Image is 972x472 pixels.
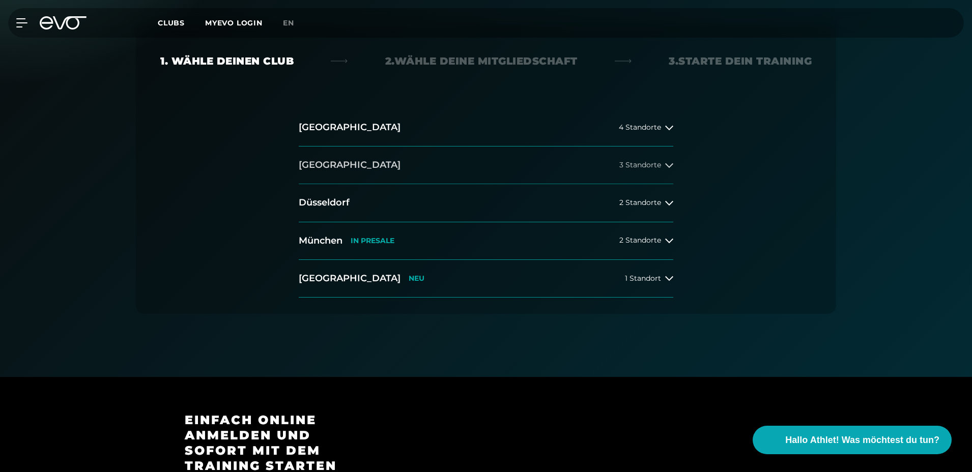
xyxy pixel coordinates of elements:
h2: München [299,234,342,247]
p: NEU [409,274,424,283]
h2: [GEOGRAPHIC_DATA] [299,121,401,134]
a: MYEVO LOGIN [205,18,263,27]
a: en [283,17,306,29]
a: Clubs [158,18,205,27]
div: 3. Starte dein Training [669,54,812,68]
span: en [283,18,294,27]
span: 4 Standorte [619,124,661,131]
div: 2. Wähle deine Mitgliedschaft [385,54,578,68]
span: 2 Standorte [619,199,661,206]
button: Hallo Athlet! Was möchtest du tun? [753,426,952,454]
span: 2 Standorte [619,237,661,244]
p: IN PRESALE [351,237,394,245]
div: 1. Wähle deinen Club [160,54,294,68]
button: [GEOGRAPHIC_DATA]4 Standorte [299,109,673,146]
span: 3 Standorte [619,161,661,169]
span: 1 Standort [625,275,661,282]
button: MünchenIN PRESALE2 Standorte [299,222,673,260]
span: Clubs [158,18,185,27]
h2: [GEOGRAPHIC_DATA] [299,159,401,171]
span: Hallo Athlet! Was möchtest du tun? [785,433,939,447]
button: [GEOGRAPHIC_DATA]NEU1 Standort [299,260,673,298]
h2: Düsseldorf [299,196,350,209]
button: Düsseldorf2 Standorte [299,184,673,222]
h2: [GEOGRAPHIC_DATA] [299,272,401,285]
button: [GEOGRAPHIC_DATA]3 Standorte [299,146,673,184]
